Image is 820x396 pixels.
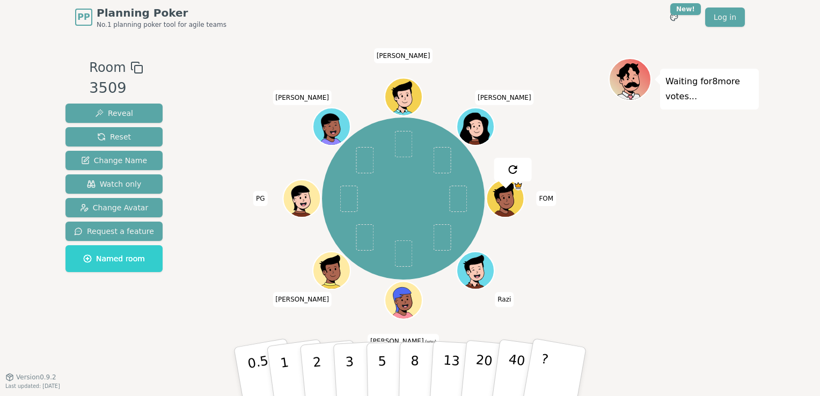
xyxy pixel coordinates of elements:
button: Watch only [65,174,163,194]
span: Request a feature [74,226,154,237]
span: No.1 planning poker tool for agile teams [97,20,226,29]
span: Change Avatar [80,202,149,213]
span: Reveal [95,108,133,119]
div: 3509 [89,77,143,99]
button: New! [664,8,684,27]
span: Version 0.9.2 [16,373,56,382]
button: Change Avatar [65,198,163,217]
button: Request a feature [65,222,163,241]
button: Version0.9.2 [5,373,56,382]
img: reset [506,163,519,176]
span: Click to change your name [253,191,268,206]
span: Last updated: [DATE] [5,383,60,389]
span: Click to change your name [273,90,332,105]
a: PPPlanning PokerNo.1 planning poker tool for agile teams [75,5,226,29]
span: Click to change your name [374,48,433,63]
a: Log in [705,8,745,27]
button: Named room [65,245,163,272]
span: Room [89,58,126,77]
span: Click to change your name [475,90,534,105]
span: Planning Poker [97,5,226,20]
span: Click to change your name [536,191,556,206]
span: Click to change your name [495,292,514,307]
span: (you) [424,340,437,345]
span: Reset [97,131,131,142]
span: Click to change your name [273,292,332,307]
div: New! [670,3,701,15]
button: Click to change your avatar [386,283,421,318]
span: Change Name [81,155,147,166]
button: Reveal [65,104,163,123]
button: Reset [65,127,163,146]
span: Click to change your name [368,334,439,349]
p: Waiting for 8 more votes... [665,74,753,104]
span: Named room [83,253,145,264]
span: Watch only [87,179,142,189]
span: PP [77,11,90,24]
button: Change Name [65,151,163,170]
span: FOM is the host [513,181,523,190]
